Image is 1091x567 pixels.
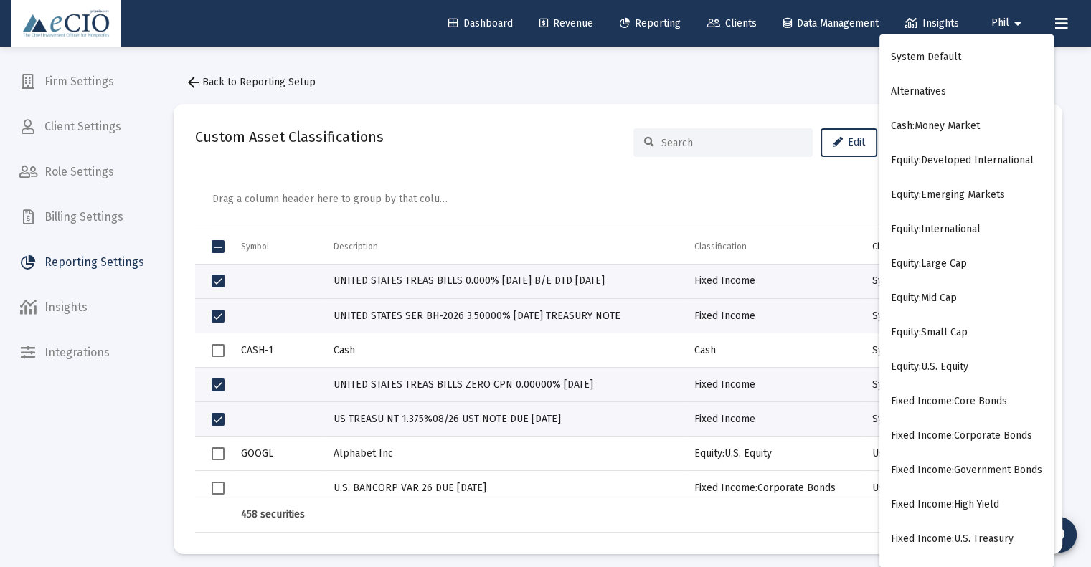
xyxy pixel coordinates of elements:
button: Fixed Income:Core Bonds [879,384,1054,419]
button: Fixed Income:Corporate Bonds [879,419,1054,453]
button: System Default [879,40,1054,75]
button: Equity:Developed International [879,143,1054,178]
button: Equity:International [879,212,1054,247]
button: Equity:Large Cap [879,247,1054,281]
button: Fixed Income:High Yield [879,487,1054,522]
button: Fixed Income:Government Bonds [879,453,1054,487]
button: Cash:Money Market [879,109,1054,143]
button: Equity:Small Cap [879,315,1054,350]
button: Equity:Emerging Markets [879,178,1054,212]
button: Equity:Mid Cap [879,281,1054,315]
button: Fixed Income:U.S. Treasury [879,522,1054,556]
button: Alternatives [879,75,1054,109]
button: Equity:U.S. Equity [879,350,1054,384]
